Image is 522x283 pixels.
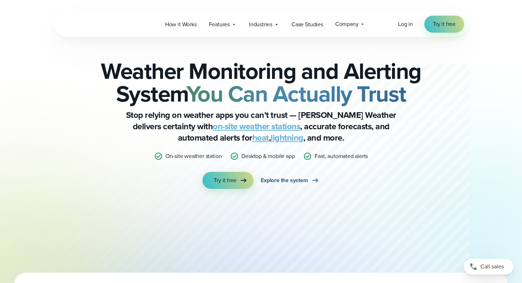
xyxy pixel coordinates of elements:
[424,16,464,33] a: Try it free
[165,20,197,29] span: How it Works
[271,131,303,144] a: lightning
[186,77,406,110] strong: You Can Actually Trust
[464,259,513,274] a: Call sales
[241,152,295,160] p: Desktop & mobile app
[202,172,254,189] a: Try it free
[261,176,308,185] span: Explore the system
[480,262,504,271] span: Call sales
[209,20,230,29] span: Features
[159,17,203,32] a: How it Works
[398,20,413,28] a: Log in
[249,20,272,29] span: Industries
[165,152,222,160] p: On-site weather station
[292,20,323,29] span: Case Studies
[119,109,403,143] p: Stop relying on weather apps you can’t trust — [PERSON_NAME] Weather delivers certainty with , ac...
[286,17,329,32] a: Case Studies
[252,131,269,144] a: heat
[433,20,456,28] span: Try it free
[315,152,368,160] p: Fast, automated alerts
[261,172,320,189] a: Explore the system
[214,176,236,185] span: Try it free
[335,20,359,28] span: Company
[89,60,433,105] h2: Weather Monitoring and Alerting System
[213,120,300,133] a: on-site weather stations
